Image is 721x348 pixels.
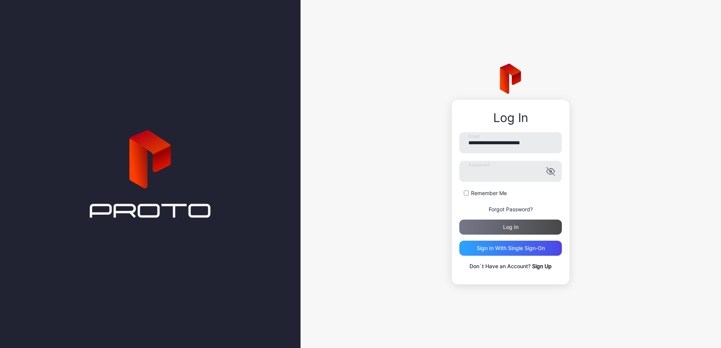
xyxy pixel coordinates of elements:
[459,262,562,271] p: Don`t Have an Account?
[489,206,533,212] a: Forgot Password?
[471,189,507,197] label: Remember Me
[532,263,552,269] a: Sign Up
[459,132,562,153] input: Email
[459,161,562,182] input: Password
[503,224,519,230] div: Log in
[546,167,555,176] button: Password
[459,111,562,125] div: Log In
[477,245,545,251] div: Sign in With Single Sign-On
[459,241,562,256] button: Sign in With Single Sign-On
[459,220,562,235] button: Log in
